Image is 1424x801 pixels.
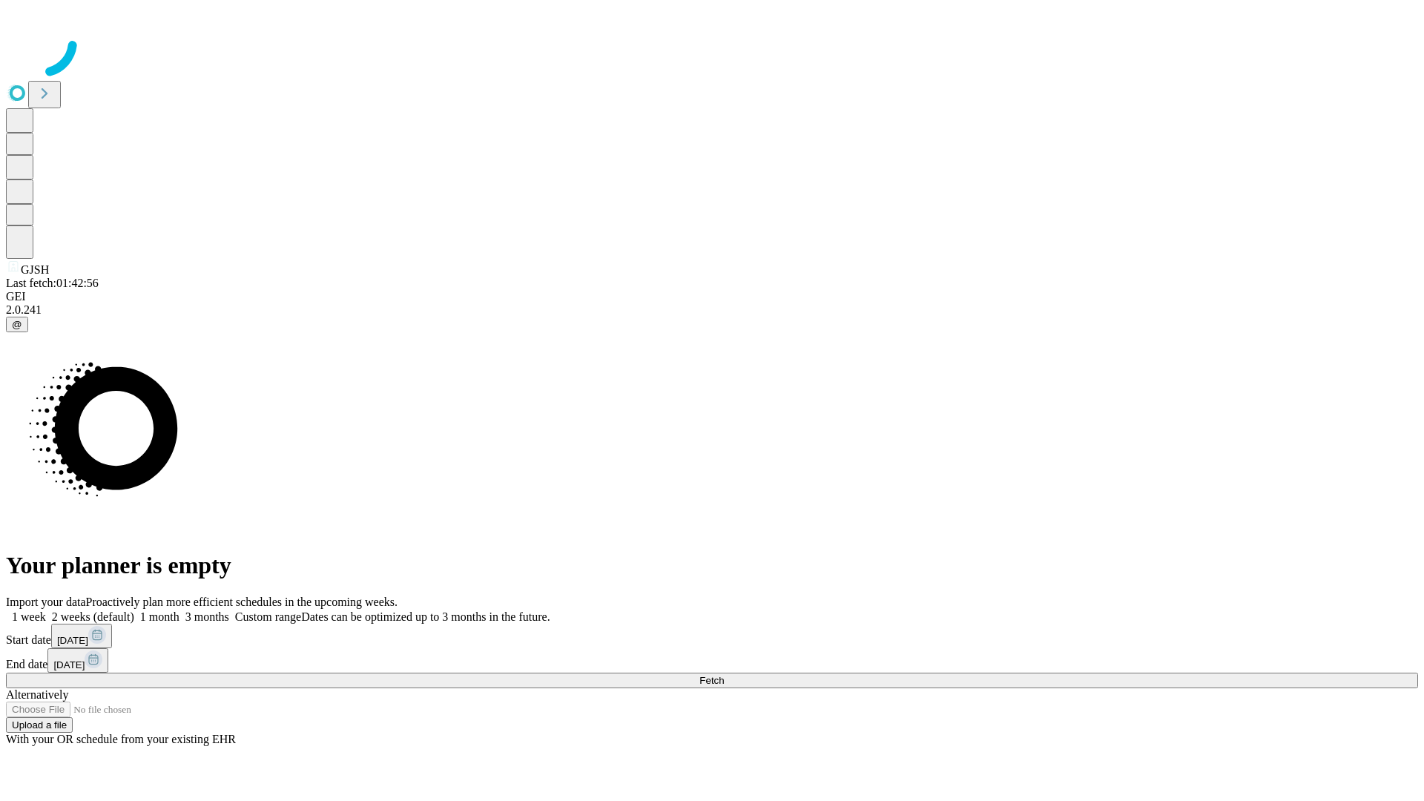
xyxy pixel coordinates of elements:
[6,596,86,608] span: Import your data
[235,610,301,623] span: Custom range
[6,733,236,745] span: With your OR schedule from your existing EHR
[52,610,134,623] span: 2 weeks (default)
[12,319,22,330] span: @
[301,610,550,623] span: Dates can be optimized up to 3 months in the future.
[699,675,724,686] span: Fetch
[6,317,28,332] button: @
[185,610,229,623] span: 3 months
[140,610,179,623] span: 1 month
[6,688,68,701] span: Alternatively
[6,648,1418,673] div: End date
[86,596,398,608] span: Proactively plan more efficient schedules in the upcoming weeks.
[6,624,1418,648] div: Start date
[6,277,99,289] span: Last fetch: 01:42:56
[53,659,85,670] span: [DATE]
[6,552,1418,579] h1: Your planner is empty
[12,610,46,623] span: 1 week
[47,648,108,673] button: [DATE]
[6,290,1418,303] div: GEI
[6,303,1418,317] div: 2.0.241
[6,717,73,733] button: Upload a file
[51,624,112,648] button: [DATE]
[6,673,1418,688] button: Fetch
[57,635,88,646] span: [DATE]
[21,263,49,276] span: GJSH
